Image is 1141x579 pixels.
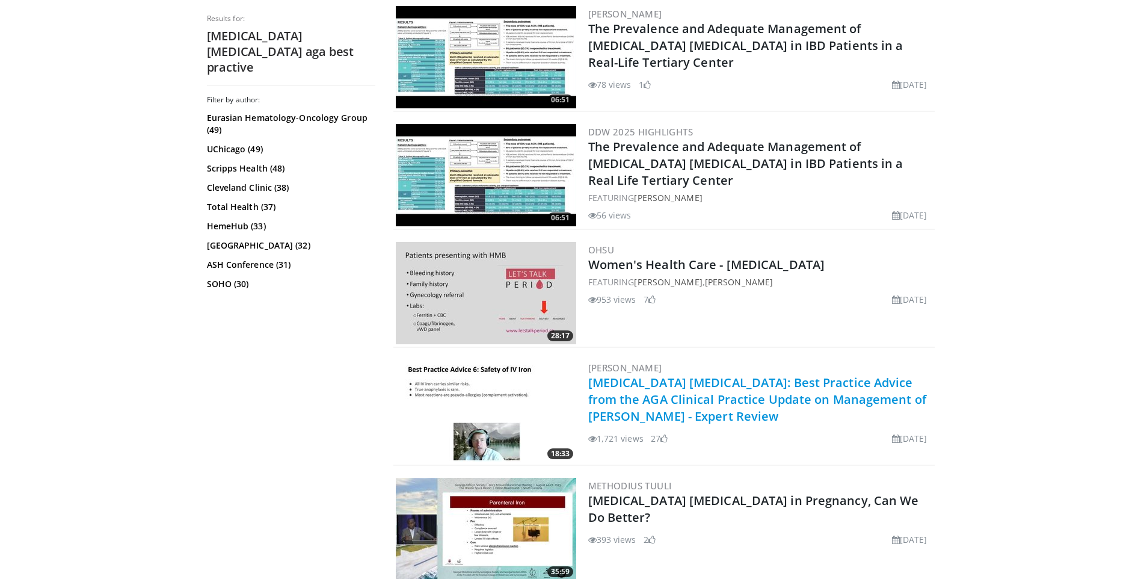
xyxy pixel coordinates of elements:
a: Eurasian Hematology-Oncology Group (49) [207,112,372,136]
a: [MEDICAL_DATA] [MEDICAL_DATA] in Pregnancy, Can We Do Better? [588,492,919,525]
a: [PERSON_NAME] [634,192,702,203]
img: d1653e00-2c8d-43f1-b9d7-3bc1bf0d4299.300x170_q85_crop-smart_upscale.jpg [396,360,576,462]
li: 1 [639,78,651,91]
a: UChicago (49) [207,143,372,155]
img: 33e7bef0-56d8-4001-9ac3-fd813b517364.300x170_q85_crop-smart_upscale.jpg [396,124,576,226]
a: Scripps Health (48) [207,163,372,175]
li: 393 views [588,533,636,546]
li: 78 views [588,78,632,91]
li: 2 [644,533,656,546]
li: [DATE] [892,533,927,546]
a: [PERSON_NAME] [588,8,662,20]
span: 18:33 [547,448,573,459]
a: [MEDICAL_DATA] [MEDICAL_DATA]: Best Practice Advice from the AGA Clinical Practice Update on Mana... [588,374,926,424]
li: 7 [644,293,656,306]
a: [GEOGRAPHIC_DATA] (32) [207,240,372,252]
h2: [MEDICAL_DATA] [MEDICAL_DATA] aga best practive [207,28,375,75]
a: Total Health (37) [207,201,372,213]
a: Cleveland Clinic (38) [207,182,372,194]
a: 18:33 [396,360,576,462]
a: 06:51 [396,6,576,108]
div: FEATURING , [588,276,932,288]
img: 756dc26f-751f-4ffc-9a8c-95603253aa5a.300x170_q85_crop-smart_upscale.jpg [396,6,576,108]
p: Results for: [207,14,375,23]
a: [PERSON_NAME] [705,276,773,288]
li: [DATE] [892,78,927,91]
img: 62b64b3d-fb21-43bc-9eb0-93bb6ea771ca.300x170_q85_crop-smart_upscale.jpg [396,242,576,344]
a: 28:17 [396,242,576,344]
a: [PERSON_NAME] [634,276,702,288]
span: 06:51 [547,94,573,105]
h3: Filter by author: [207,95,375,105]
span: 28:17 [547,330,573,341]
a: HemeHub (33) [207,220,372,232]
a: ASH Conference (31) [207,259,372,271]
a: DDW 2025 Highlights [588,126,694,138]
a: SOHO (30) [207,278,372,290]
div: FEATURING [588,191,932,204]
span: 06:51 [547,212,573,223]
a: 06:51 [396,124,576,226]
a: [PERSON_NAME] [588,362,662,374]
a: Women's Health Care - [MEDICAL_DATA] [588,256,825,273]
li: 953 views [588,293,636,306]
li: [DATE] [892,432,927,445]
li: 1,721 views [588,432,644,445]
li: 56 views [588,209,632,221]
li: [DATE] [892,209,927,221]
span: 35:59 [547,566,573,577]
a: Methodius Tuuli [588,480,672,492]
li: [DATE] [892,293,927,306]
li: 27 [651,432,668,445]
a: The Prevalence and Adequate Management of [MEDICAL_DATA] [MEDICAL_DATA] in IBD Patients in a Real... [588,138,903,188]
a: The Prevalence and Adequate Management of [MEDICAL_DATA] [MEDICAL_DATA] in IBD Patients in a Real... [588,20,903,70]
a: OHSU [588,244,615,256]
